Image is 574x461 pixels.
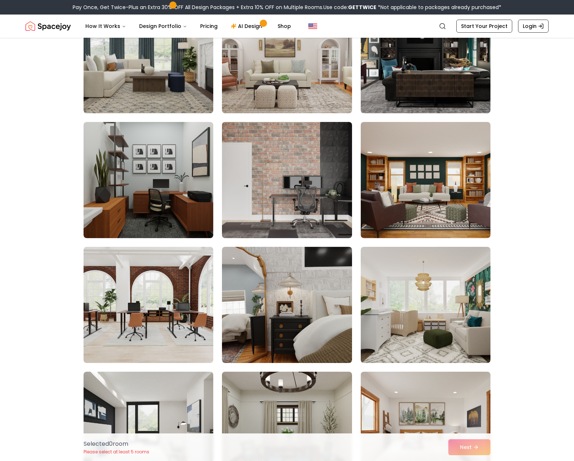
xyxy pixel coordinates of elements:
[456,20,512,33] a: Start Your Project
[25,19,71,33] a: Spacejoy
[84,449,149,455] p: Please select at least 5 rooms
[323,4,376,11] span: Use code:
[84,440,149,448] p: Selected 0 room
[222,247,352,363] img: Room room-23
[272,19,297,33] a: Shop
[361,247,490,363] img: Room room-24
[84,247,213,363] img: Room room-22
[222,122,352,238] img: Room room-20
[361,122,490,238] img: Room room-21
[194,19,223,33] a: Pricing
[80,19,132,33] button: How It Works
[518,20,549,33] a: Login
[225,19,270,33] a: AI Design
[376,4,501,11] span: *Not applicable to packages already purchased*
[25,15,549,38] nav: Global
[133,19,193,33] button: Design Portfolio
[348,4,376,11] b: GETTWICE
[308,22,317,30] img: United States
[80,19,297,33] nav: Main
[73,4,501,11] div: Pay Once, Get Twice-Plus an Extra 30% OFF All Design Packages + Extra 10% OFF on Multiple Rooms.
[84,122,213,238] img: Room room-19
[25,19,71,33] img: Spacejoy Logo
